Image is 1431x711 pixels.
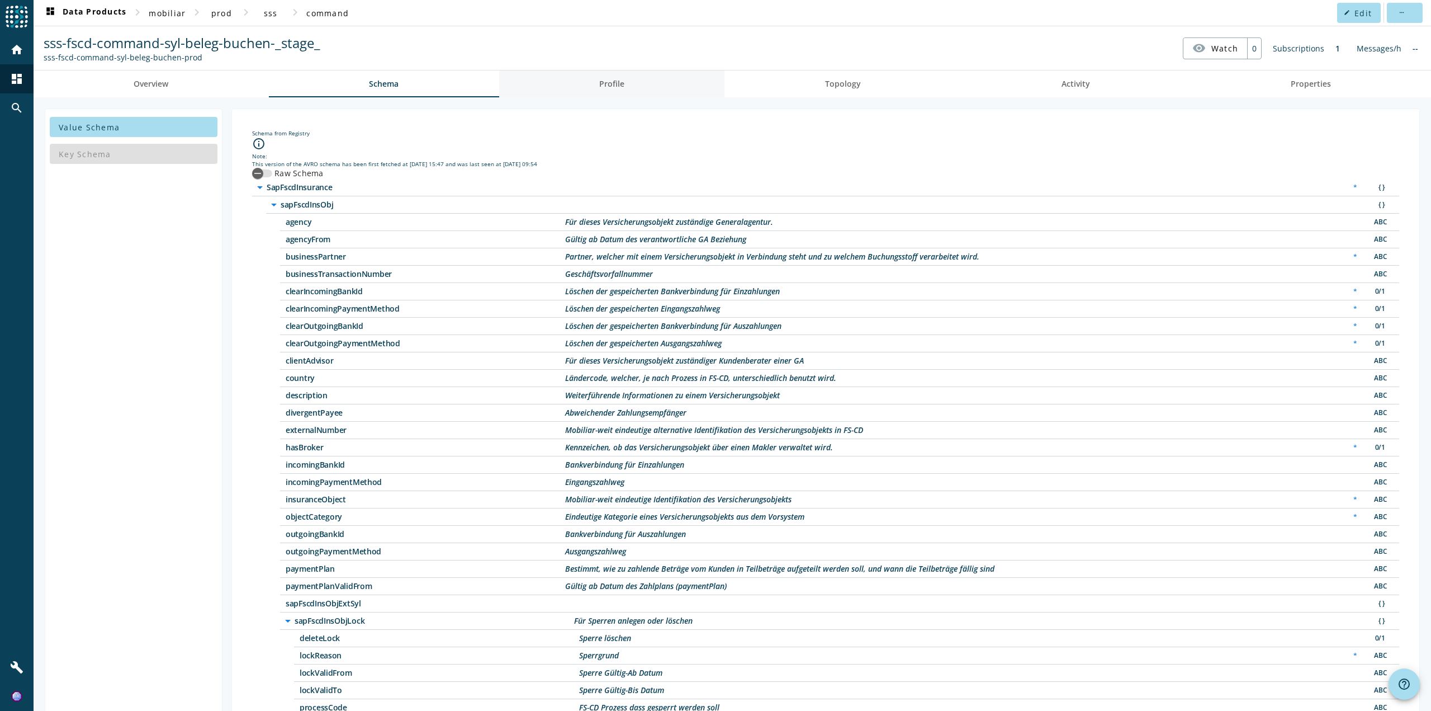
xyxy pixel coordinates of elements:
[286,357,565,365] span: /sapFscdInsObj/clientAdvisor
[1397,677,1411,691] mat-icon: help_outline
[10,661,23,674] mat-icon: build
[1291,80,1331,88] span: Properties
[1348,182,1363,194] div: Required
[1267,37,1330,59] div: Subscriptions
[1330,37,1345,59] div: 1
[565,409,686,417] div: Description
[281,614,295,628] i: arrow_drop_down
[1348,251,1363,263] div: Required
[1368,321,1391,332] div: Boolean
[11,691,22,702] img: 43b37d8d5a220fe554de74659dafea0a
[565,565,994,573] div: Description
[565,305,720,313] div: Description
[565,270,653,278] div: Description
[44,6,126,20] span: Data Products
[1368,650,1391,662] div: String
[1368,303,1391,315] div: Boolean
[1348,511,1363,523] div: Required
[1368,581,1391,592] div: String
[252,137,266,150] i: info_outline
[1368,633,1391,644] div: Boolean
[252,129,1399,137] div: Schema from Registry
[286,496,565,503] span: /sapFscdInsObj/insuranceObject
[1368,425,1391,436] div: String
[288,6,302,19] mat-icon: chevron_right
[286,478,565,486] span: /sapFscdInsObj/incomingPaymentMethod
[239,6,253,19] mat-icon: chevron_right
[203,3,239,23] button: prod
[264,8,278,18] span: sss
[300,686,579,694] span: /sapFscdInsObj/sapFscdInsObjLock/lockValidTo
[1337,3,1381,23] button: Edit
[1368,563,1391,575] div: String
[1348,442,1363,454] div: Required
[1407,37,1424,59] div: No information
[300,669,579,677] span: /sapFscdInsObj/sapFscdInsObjLock/lockValidFrom
[579,652,619,660] div: Description
[50,117,217,137] button: Value Schema
[286,305,565,313] span: /sapFscdInsObj/clearIncomingPaymentMethod
[6,6,28,28] img: spoud-logo.svg
[286,288,565,295] span: /sapFscdInsObj/clearIncomingBankId
[134,80,168,88] span: Overview
[565,288,780,295] div: Description
[281,201,560,209] span: /sapFscdInsObj
[1368,338,1391,350] div: Boolean
[286,253,565,261] span: /sapFscdInsObj/businessPartner
[565,444,833,451] div: Description
[252,160,1399,168] div: This version of the AVRO schema has been first fetched at [DATE] 15:47 and was last seen at [DATE...
[565,478,624,486] div: Description
[267,198,281,211] i: arrow_drop_down
[286,600,565,608] span: /sapFscdInsObj/sapFscdInsObjExtSyl
[39,3,131,23] button: Data Products
[1368,182,1391,194] div: Object
[1062,80,1090,88] span: Activity
[286,374,565,382] span: /sapFscdInsObj/country
[1368,529,1391,540] div: String
[286,548,565,555] span: /sapFscdInsObj/outgoingPaymentMethod
[286,530,565,538] span: /sapFscdInsObj/outgoingBankId
[825,80,861,88] span: Topology
[565,548,626,555] div: Description
[272,168,324,179] label: Raw Schema
[286,409,565,417] span: /sapFscdInsObj/divergentPayee
[565,461,684,469] div: Description
[295,617,574,625] span: /sapFscdInsObj/sapFscdInsObjLock
[565,582,727,590] div: Description
[1351,37,1407,59] div: Messages/h
[579,686,664,694] div: Description
[579,634,631,642] div: Description
[565,253,979,261] div: Description
[1183,38,1247,58] button: Watch
[1368,286,1391,298] div: Boolean
[267,183,546,191] span: /
[302,3,353,23] button: command
[1368,667,1391,679] div: String
[1368,477,1391,488] div: String
[286,236,565,243] span: /sapFscdInsObj/agencyFrom
[144,3,190,23] button: mobiliar
[1348,494,1363,506] div: Required
[599,80,624,88] span: Profile
[1348,286,1363,298] div: Required
[1348,321,1363,332] div: Required
[1368,442,1391,454] div: Boolean
[149,8,186,18] span: mobiliar
[565,374,836,382] div: Description
[10,43,23,56] mat-icon: home
[1368,390,1391,402] div: String
[1368,355,1391,367] div: String
[286,444,565,451] span: /sapFscdInsObj/hasBroker
[565,496,792,503] div: Description
[1368,685,1391,696] div: String
[1398,10,1404,16] mat-icon: more_horiz
[44,52,320,63] div: Kafka Topic: sss-fscd-command-syl-beleg-buchen-prod
[1368,598,1391,610] div: Object
[252,152,1399,160] div: Note:
[190,6,203,19] mat-icon: chevron_right
[1368,251,1391,263] div: String
[286,426,565,434] span: /sapFscdInsObj/externalNumber
[286,340,565,347] span: /sapFscdInsObj/clearOutgoingPaymentMethod
[1348,650,1363,662] div: Required
[286,513,565,521] span: /sapFscdInsObj/objectCategory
